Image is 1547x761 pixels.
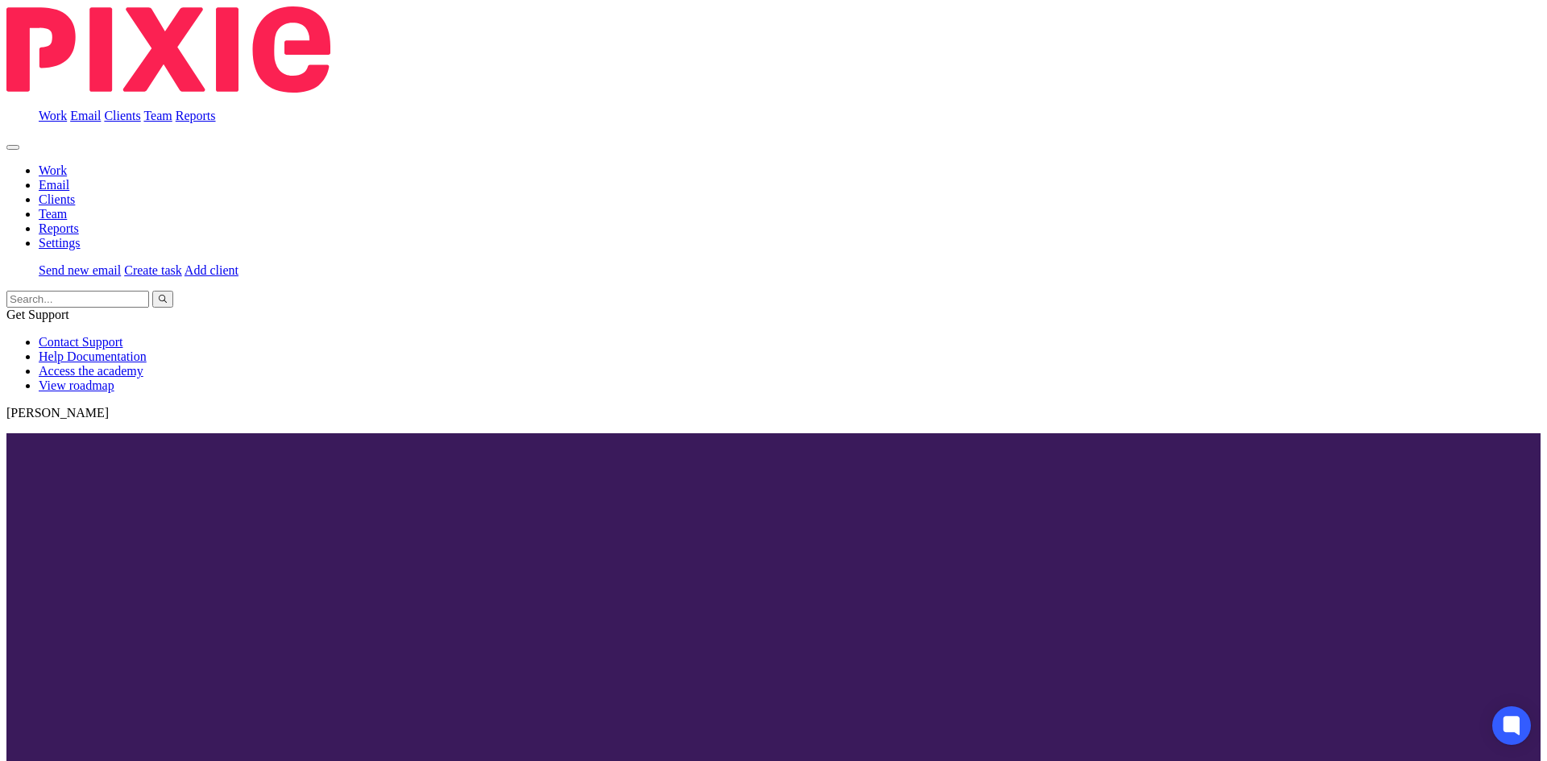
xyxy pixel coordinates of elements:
[124,263,182,277] a: Create task
[6,291,149,308] input: Search
[185,263,238,277] a: Add client
[6,6,330,93] img: Pixie
[152,291,173,308] button: Search
[39,236,81,250] a: Settings
[39,221,79,235] a: Reports
[39,192,75,206] a: Clients
[39,163,67,177] a: Work
[39,335,122,349] a: Contact Support
[104,109,140,122] a: Clients
[39,109,67,122] a: Work
[39,364,143,378] a: Access the academy
[39,378,114,392] a: View roadmap
[39,207,67,221] a: Team
[70,109,101,122] a: Email
[6,308,69,321] span: Get Support
[6,406,1541,420] p: [PERSON_NAME]
[39,178,69,192] a: Email
[39,349,147,363] a: Help Documentation
[176,109,216,122] a: Reports
[143,109,172,122] a: Team
[39,263,121,277] a: Send new email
